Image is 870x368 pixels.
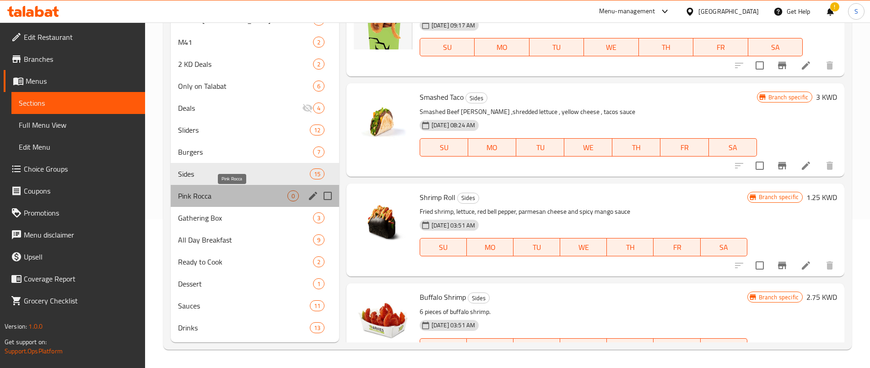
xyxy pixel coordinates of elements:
[171,273,339,295] div: Dessert1
[800,60,811,71] a: Edit menu item
[467,238,513,256] button: MO
[288,192,298,200] span: 0
[664,141,705,154] span: FR
[701,338,747,357] button: SA
[513,338,560,357] button: TU
[19,97,138,108] span: Sections
[516,138,564,157] button: TU
[701,238,747,256] button: SA
[26,76,138,87] span: Menus
[313,280,324,288] span: 1
[568,141,609,154] span: WE
[4,290,145,312] a: Grocery Checklist
[424,241,463,254] span: SU
[457,193,479,204] div: Sides
[420,190,455,204] span: Shrimp Roll
[178,103,302,114] span: Deals
[310,300,324,311] div: items
[420,306,747,318] p: 6 pieces of buffalo shrimp.
[654,338,700,357] button: FR
[313,82,324,91] span: 6
[313,234,324,245] div: items
[468,293,489,303] span: Sides
[171,251,339,273] div: Ready to Cook2
[584,38,638,56] button: WE
[520,141,561,154] span: TU
[306,189,320,203] button: edit
[657,241,697,254] span: FR
[171,31,339,53] div: M412
[771,254,793,276] button: Branch-specific-item
[428,221,479,230] span: [DATE] 03:51 AM
[420,106,757,118] p: Smashed Beef [PERSON_NAME] ,shredded lettuce , yellow cheese , tacos sauce
[310,124,324,135] div: items
[178,234,313,245] span: All Day Breakfast
[611,241,650,254] span: TH
[420,138,468,157] button: SU
[607,238,654,256] button: TH
[171,119,339,141] div: Sliders12
[24,273,138,284] span: Coverage Report
[4,202,145,224] a: Promotions
[24,295,138,306] span: Grocery Checklist
[466,93,487,103] span: Sides
[475,38,529,56] button: MO
[4,70,145,92] a: Menus
[420,206,747,217] p: Fried shrimp, lettuce, red bell pepper, parmesan cheese and spicy mango sauce
[5,320,27,332] span: Version:
[171,141,339,163] div: Burgers7
[24,32,138,43] span: Edit Restaurant
[310,170,324,179] span: 15
[24,163,138,174] span: Choice Groups
[771,54,793,76] button: Branch-specific-item
[354,91,412,149] img: Smashed Taco
[424,141,465,154] span: SU
[806,191,837,204] h6: 1.25 KWD
[765,93,812,102] span: Branch specific
[354,291,412,349] img: Buffalo Shrimp
[478,41,525,54] span: MO
[465,92,487,103] div: Sides
[4,268,145,290] a: Coverage Report
[171,163,339,185] div: Sides15
[178,37,313,48] span: M41
[313,59,324,70] div: items
[310,324,324,332] span: 13
[24,185,138,196] span: Coupons
[313,258,324,266] span: 2
[513,238,560,256] button: TU
[178,190,287,201] span: Pink Rocca
[178,212,313,223] span: Gathering Box
[564,341,603,354] span: WE
[752,41,799,54] span: SA
[310,302,324,310] span: 11
[588,41,635,54] span: WE
[517,341,557,354] span: TU
[313,81,324,92] div: items
[612,138,660,157] button: TH
[420,38,475,56] button: SU
[424,341,463,354] span: SU
[178,278,313,289] div: Dessert
[24,207,138,218] span: Promotions
[178,81,313,92] span: Only on Talabat
[428,121,479,130] span: [DATE] 08:24 AM
[178,322,310,333] span: Drinks
[28,320,43,332] span: 1.0.0
[178,124,310,135] span: Sliders
[750,156,769,175] span: Select to update
[4,158,145,180] a: Choice Groups
[643,41,690,54] span: TH
[755,193,802,201] span: Branch specific
[178,59,313,70] div: 2 KD Deals
[178,146,313,157] span: Burgers
[517,241,557,254] span: TU
[654,238,700,256] button: FR
[171,295,339,317] div: Sauces11
[424,41,471,54] span: SU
